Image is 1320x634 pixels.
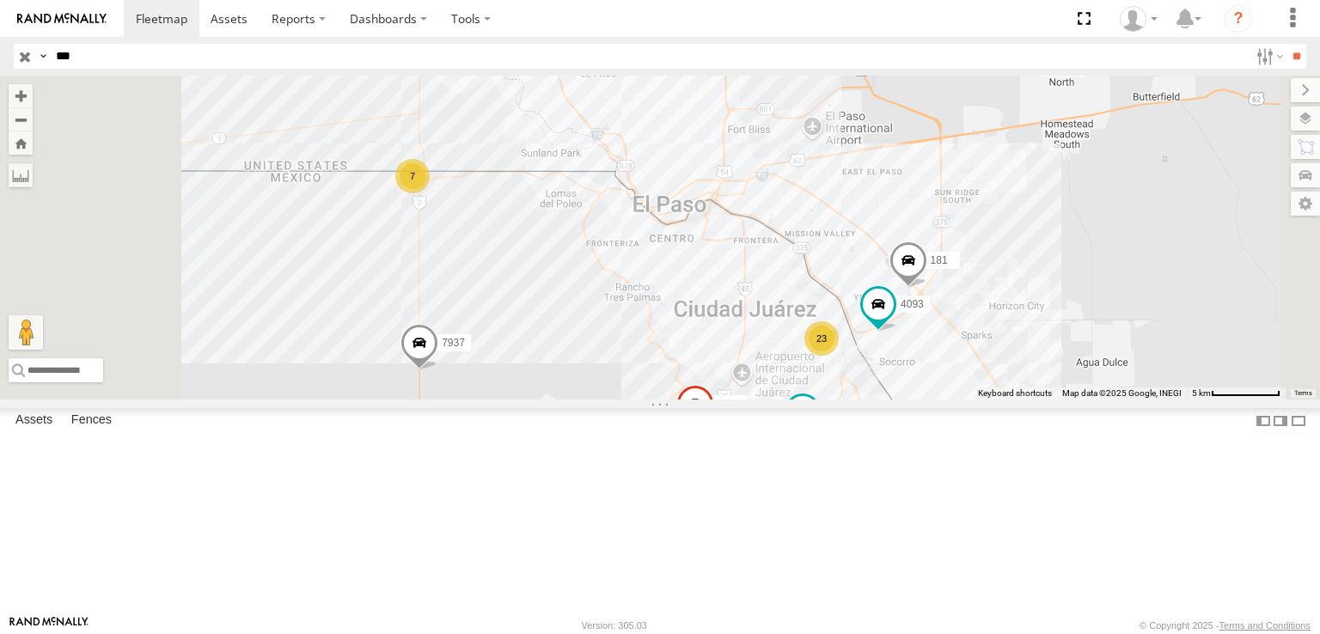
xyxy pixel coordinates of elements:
[63,409,120,433] label: Fences
[9,163,33,187] label: Measure
[1255,408,1272,433] label: Dock Summary Table to the Left
[9,84,33,107] button: Zoom in
[36,44,50,69] label: Search Query
[1272,408,1289,433] label: Dock Summary Table to the Right
[17,13,107,25] img: rand-logo.svg
[978,387,1052,399] button: Keyboard shortcuts
[1250,44,1286,69] label: Search Filter Options
[1187,387,1286,399] button: Map Scale: 5 km per 77 pixels
[1219,620,1311,631] a: Terms and Conditions
[1290,408,1307,433] label: Hide Summary Table
[718,397,741,409] span: 8689
[9,315,43,350] button: Drag Pegman onto the map to open Street View
[1192,388,1211,398] span: 5 km
[442,336,465,348] span: 7937
[1294,389,1312,396] a: Terms
[1291,192,1320,216] label: Map Settings
[1140,620,1311,631] div: © Copyright 2025 -
[1225,5,1252,33] i: ?
[395,159,430,193] div: 7
[9,107,33,131] button: Zoom out
[1062,388,1182,398] span: Map data ©2025 Google, INEGI
[1114,6,1164,32] div: foxconn f
[804,321,839,356] div: 23
[901,298,924,310] span: 4093
[9,617,89,634] a: Visit our Website
[7,409,61,433] label: Assets
[9,131,33,155] button: Zoom Home
[582,620,647,631] div: Version: 305.03
[931,253,948,265] span: 181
